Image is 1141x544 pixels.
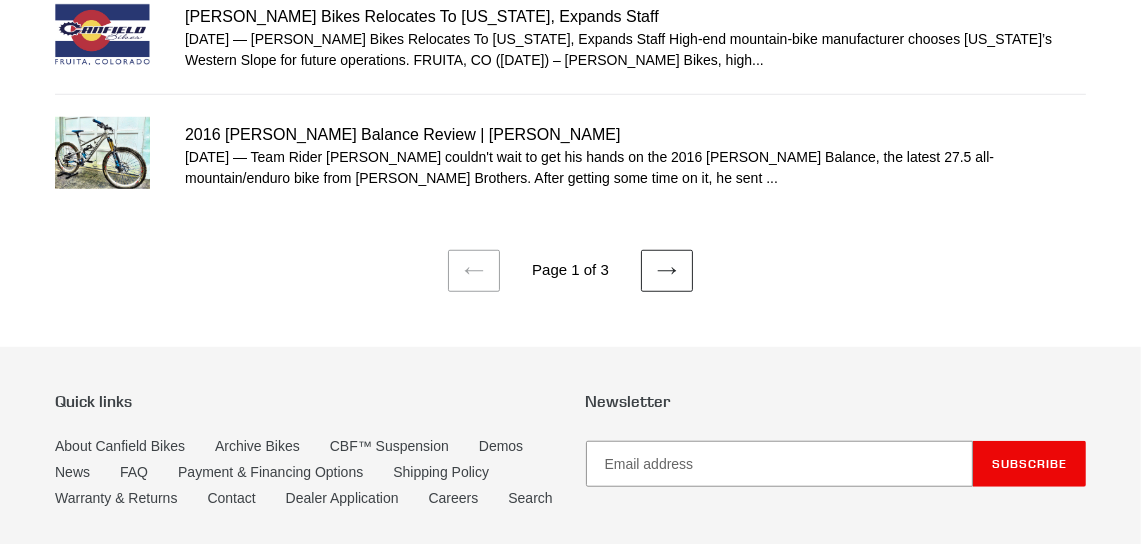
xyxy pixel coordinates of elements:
a: Search [508,490,552,506]
a: CBF™ Suspension [330,438,449,454]
span: Subscribe [992,456,1067,471]
a: News [55,464,90,480]
a: Shipping Policy [393,464,489,480]
a: Archive Bikes [215,438,300,454]
li: Page 1 of 3 [505,259,637,282]
a: About Canfield Bikes [55,438,185,454]
a: Payment & Financing Options [178,464,363,480]
a: Warranty & Returns [55,490,177,506]
a: FAQ [120,464,148,480]
input: Email address [586,441,974,487]
a: Demos [479,438,523,454]
p: Newsletter [586,392,1087,411]
a: Contact [207,490,255,506]
a: Dealer Application [286,490,399,506]
button: Subscribe [973,441,1086,487]
a: Careers [429,490,479,506]
p: Quick links [55,392,556,411]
